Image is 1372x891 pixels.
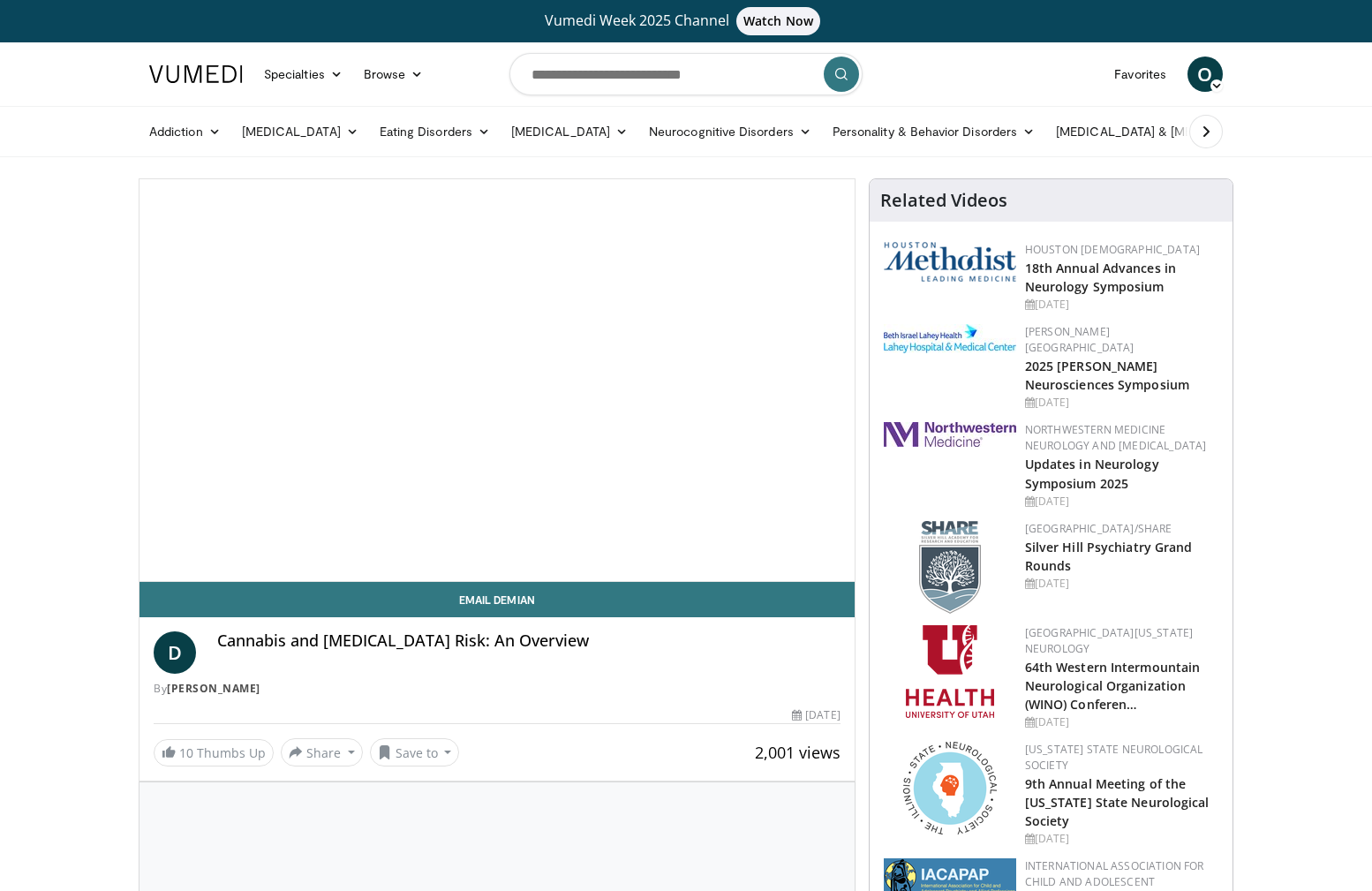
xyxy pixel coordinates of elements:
a: Personality & Behavior Disorders [822,114,1045,149]
div: By [154,681,841,697]
a: 9th Annual Meeting of the [US_STATE] State Neurological Society [1025,775,1210,829]
a: Silver Hill Psychiatry Grand Rounds [1025,539,1193,574]
a: [PERSON_NAME][GEOGRAPHIC_DATA] [1025,324,1135,355]
img: f6362829-b0a3-407d-a044-59546adfd345.png.150x105_q85_autocrop_double_scale_upscale_version-0.2.png [906,625,994,718]
a: [MEDICAL_DATA] [501,114,638,149]
div: [DATE] [1025,494,1218,510]
h4: Related Videos [880,190,1007,211]
a: [GEOGRAPHIC_DATA][US_STATE] Neurology [1025,625,1194,656]
a: D [154,631,196,674]
img: f8aaeb6d-318f-4fcf-bd1d-54ce21f29e87.png.150x105_q85_autocrop_double_scale_upscale_version-0.2.png [919,521,981,614]
a: Updates in Neurology Symposium 2025 [1025,456,1159,491]
a: 2025 [PERSON_NAME] Neurosciences Symposium [1025,358,1189,393]
a: [MEDICAL_DATA] & [MEDICAL_DATA] [1045,114,1298,149]
div: [DATE] [1025,714,1218,730]
a: O [1187,57,1223,92]
div: [DATE] [1025,831,1218,847]
a: [GEOGRAPHIC_DATA]/SHARE [1025,521,1172,536]
span: 2,001 views [755,742,841,763]
img: 71a8b48c-8850-4916-bbdd-e2f3ccf11ef9.png.150x105_q85_autocrop_double_scale_upscale_version-0.2.png [903,742,997,834]
a: Northwestern Medicine Neurology and [MEDICAL_DATA] [1025,422,1207,453]
h4: Cannabis and [MEDICAL_DATA] Risk: An Overview [217,631,841,651]
span: 10 [179,744,193,761]
div: [DATE] [1025,297,1218,313]
a: [US_STATE] State Neurological Society [1025,742,1203,773]
button: Save to [370,738,460,766]
button: Share [281,738,363,766]
span: Watch Now [736,7,820,35]
a: 18th Annual Advances in Neurology Symposium [1025,260,1176,295]
a: Addiction [139,114,231,149]
img: e7977282-282c-4444-820d-7cc2733560fd.jpg.150x105_q85_autocrop_double_scale_upscale_version-0.2.jpg [884,324,1016,353]
img: 5e4488cc-e109-4a4e-9fd9-73bb9237ee91.png.150x105_q85_autocrop_double_scale_upscale_version-0.2.png [884,242,1016,282]
div: [DATE] [1025,576,1218,592]
img: 2a462fb6-9365-492a-ac79-3166a6f924d8.png.150x105_q85_autocrop_double_scale_upscale_version-0.2.jpg [884,422,1016,447]
div: [DATE] [1025,395,1218,411]
input: Search topics, interventions [509,53,863,95]
a: 64th Western Intermountain Neurological Organization (WINO) Conferen… [1025,659,1201,713]
a: Email Demian [139,582,855,617]
a: Favorites [1104,57,1177,92]
img: VuMedi Logo [149,65,243,83]
a: Vumedi Week 2025 ChannelWatch Now [152,7,1220,35]
a: Neurocognitive Disorders [638,114,822,149]
div: [DATE] [792,707,840,723]
a: Eating Disorders [369,114,501,149]
video-js: Video Player [139,179,855,582]
a: 10 Thumbs Up [154,739,274,766]
a: Houston [DEMOGRAPHIC_DATA] [1025,242,1200,257]
a: Browse [353,57,434,92]
a: [PERSON_NAME] [167,681,260,696]
a: [MEDICAL_DATA] [231,114,369,149]
a: Specialties [253,57,353,92]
